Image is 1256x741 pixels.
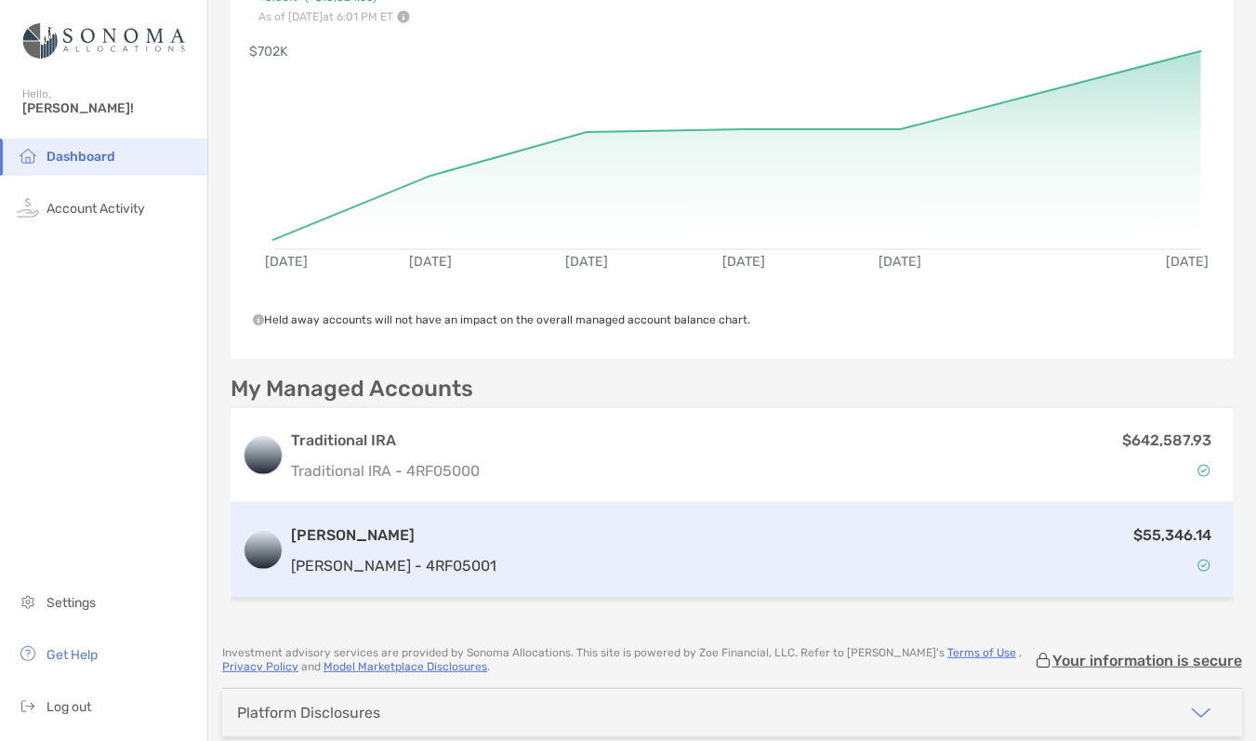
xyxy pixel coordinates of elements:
span: Held away accounts will not have an impact on the overall managed account balance chart. [253,313,750,326]
text: $702K [249,44,288,60]
img: Performance Info [397,10,410,23]
img: icon arrow [1190,702,1212,724]
p: Your information is secure [1052,652,1242,669]
p: $55,346.14 [1133,523,1211,547]
img: settings icon [17,590,39,613]
text: [DATE] [409,254,452,270]
div: Platform Disclosures [237,704,380,721]
img: Account Status icon [1197,464,1210,477]
p: Investment advisory services are provided by Sonoma Allocations . This site is powered by Zoe Fin... [222,646,1034,674]
p: [PERSON_NAME] - 4RF05001 [291,554,496,577]
img: get-help icon [17,642,39,665]
text: [DATE] [565,254,608,270]
p: Traditional IRA - 4RF05000 [291,459,480,483]
span: Account Activity [46,201,145,217]
a: Model Marketplace Disclosures [324,660,487,673]
img: Account Status icon [1197,559,1210,572]
a: Terms of Use [947,646,1016,659]
h3: [PERSON_NAME] [291,524,496,547]
span: Log out [46,699,91,715]
span: Get Help [46,647,98,663]
img: Zoe Logo [22,7,185,74]
img: activity icon [17,196,39,218]
p: My Managed Accounts [231,377,473,401]
span: Settings [46,595,96,611]
text: [DATE] [1167,254,1210,270]
span: Dashboard [46,149,115,165]
p: $642,587.93 [1122,429,1211,452]
span: [PERSON_NAME]! [22,100,196,116]
h3: Traditional IRA [291,430,480,452]
a: Privacy Policy [222,660,298,673]
img: household icon [17,144,39,166]
text: [DATE] [722,254,765,270]
img: logout icon [17,695,39,717]
text: [DATE] [879,254,922,270]
img: logo account [245,437,282,474]
p: As of [DATE] at 6:01 PM ET [258,10,441,23]
img: logo account [245,532,282,569]
text: [DATE] [265,254,308,270]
